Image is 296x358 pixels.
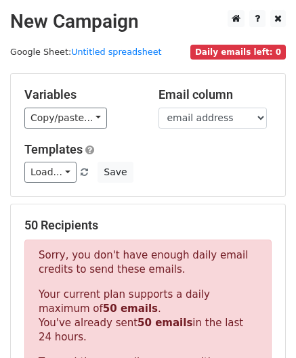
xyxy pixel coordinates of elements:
a: Untitled spreadsheet [71,47,161,57]
a: Daily emails left: 0 [190,47,286,57]
h5: 50 Recipients [24,218,272,233]
h5: Email column [158,87,272,102]
strong: 50 emails [103,303,158,315]
small: Google Sheet: [10,47,162,57]
a: Templates [24,142,83,156]
p: Your current plan supports a daily maximum of . You've already sent in the last 24 hours. [39,288,257,344]
h5: Variables [24,87,138,102]
strong: 50 emails [138,317,192,329]
a: Copy/paste... [24,108,107,129]
h2: New Campaign [10,10,286,33]
iframe: Chat Widget [228,293,296,358]
span: Daily emails left: 0 [190,45,286,60]
p: Sorry, you don't have enough daily email credits to send these emails. [39,248,257,277]
button: Save [98,162,133,183]
a: Load... [24,162,77,183]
